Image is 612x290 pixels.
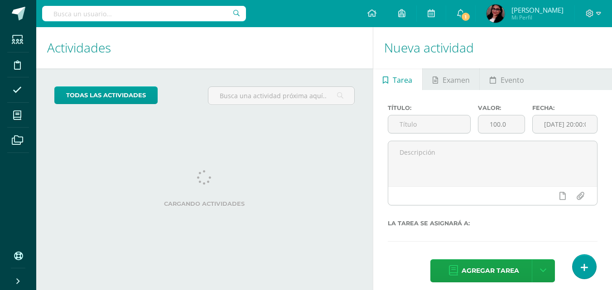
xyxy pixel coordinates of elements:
input: Fecha de entrega [533,115,597,133]
input: Puntos máximos [478,115,525,133]
span: [PERSON_NAME] [511,5,564,14]
span: Evento [501,69,524,91]
span: Agregar tarea [462,260,519,282]
span: 1 [461,12,471,22]
span: Tarea [393,69,412,91]
span: Mi Perfil [511,14,564,21]
input: Busca un usuario... [42,6,246,21]
label: Valor: [478,105,525,111]
h1: Actividades [47,27,362,68]
a: Examen [423,68,479,90]
img: 1f29bb17d9c371b7859f6d82ae88f7d4.png [487,5,505,23]
label: Título: [388,105,471,111]
a: todas las Actividades [54,86,158,104]
a: Tarea [373,68,422,90]
label: Fecha: [532,105,598,111]
label: Cargando actividades [54,200,355,207]
input: Busca una actividad próxima aquí... [208,87,354,105]
input: Título [388,115,471,133]
label: La tarea se asignará a: [388,220,598,227]
a: Evento [480,68,534,90]
h1: Nueva actividad [384,27,601,68]
span: Examen [443,69,470,91]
